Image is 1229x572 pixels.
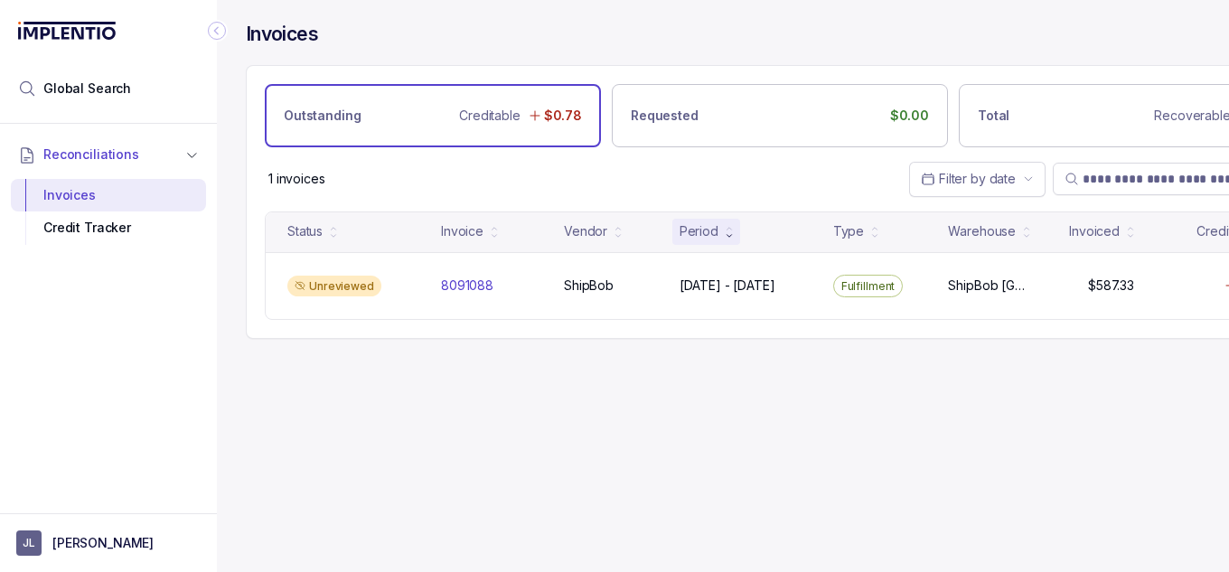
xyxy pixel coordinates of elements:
[287,276,381,297] div: Unreviewed
[16,530,42,556] span: User initials
[833,222,864,240] div: Type
[11,135,206,174] button: Reconciliations
[441,222,483,240] div: Invoice
[564,277,614,295] p: ShipBob
[25,211,192,244] div: Credit Tracker
[890,107,929,125] p: $0.00
[287,222,323,240] div: Status
[43,145,139,164] span: Reconciliations
[246,22,318,47] h4: Invoices
[11,175,206,248] div: Reconciliations
[284,107,361,125] p: Outstanding
[25,179,192,211] div: Invoices
[948,277,1027,295] p: ShipBob [GEOGRAPHIC_DATA][PERSON_NAME]
[631,107,699,125] p: Requested
[921,170,1016,188] search: Date Range Picker
[680,277,775,295] p: [DATE] - [DATE]
[978,107,1009,125] p: Total
[16,530,201,556] button: User initials[PERSON_NAME]
[564,222,607,240] div: Vendor
[544,107,582,125] p: $0.78
[268,170,325,188] div: Remaining page entries
[841,277,896,295] p: Fulfillment
[1088,277,1134,295] p: $587.33
[459,107,521,125] p: Creditable
[52,534,154,552] p: [PERSON_NAME]
[1069,222,1120,240] div: Invoiced
[441,277,493,295] p: 8091088
[268,170,325,188] p: 1 invoices
[939,171,1016,186] span: Filter by date
[206,20,228,42] div: Collapse Icon
[680,222,718,240] div: Period
[909,162,1046,196] button: Date Range Picker
[948,222,1016,240] div: Warehouse
[43,80,131,98] span: Global Search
